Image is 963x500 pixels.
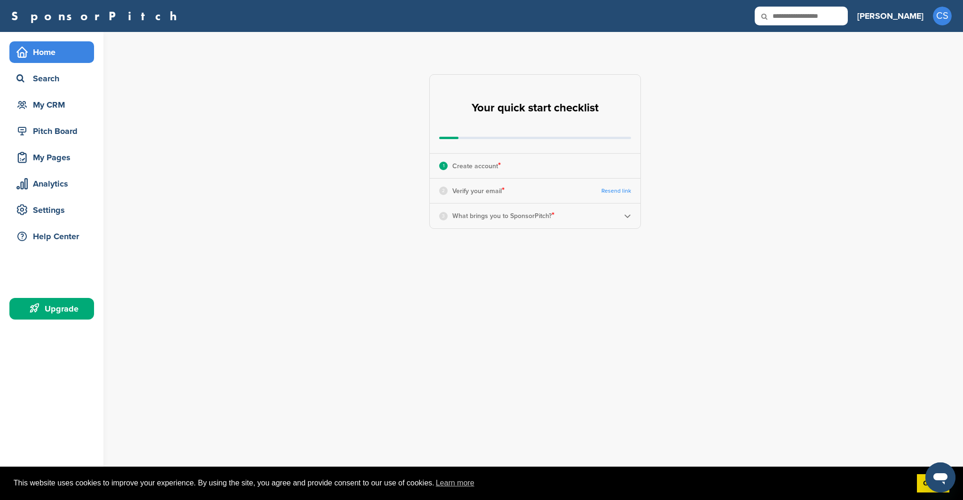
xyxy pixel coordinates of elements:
a: Resend link [601,187,631,195]
img: Checklist arrow 2 [624,212,631,219]
a: Analytics [9,173,94,195]
a: Search [9,68,94,89]
span: CS [933,7,952,25]
div: Home [14,44,94,61]
div: Upgrade [14,300,94,317]
div: My Pages [14,149,94,166]
a: My Pages [9,147,94,168]
a: dismiss cookie message [917,474,949,493]
div: Analytics [14,175,94,192]
p: What brings you to SponsorPitch? [452,210,554,222]
div: Settings [14,202,94,219]
div: 1 [439,162,448,170]
div: Pitch Board [14,123,94,140]
h3: [PERSON_NAME] [857,9,924,23]
a: learn more about cookies [434,476,476,490]
a: Pitch Board [9,120,94,142]
a: Home [9,41,94,63]
div: 3 [439,212,448,220]
h2: Your quick start checklist [472,98,599,118]
a: Settings [9,199,94,221]
a: SponsorPitch [11,10,183,22]
a: My CRM [9,94,94,116]
iframe: Button to launch messaging window [925,462,955,492]
div: 2 [439,187,448,195]
a: [PERSON_NAME] [857,6,924,26]
span: This website uses cookies to improve your experience. By using the site, you agree and provide co... [14,476,909,490]
p: Verify your email [452,185,505,197]
a: Help Center [9,226,94,247]
div: Help Center [14,228,94,245]
div: Search [14,70,94,87]
div: My CRM [14,96,94,113]
p: Create account [452,160,501,172]
a: Upgrade [9,298,94,320]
